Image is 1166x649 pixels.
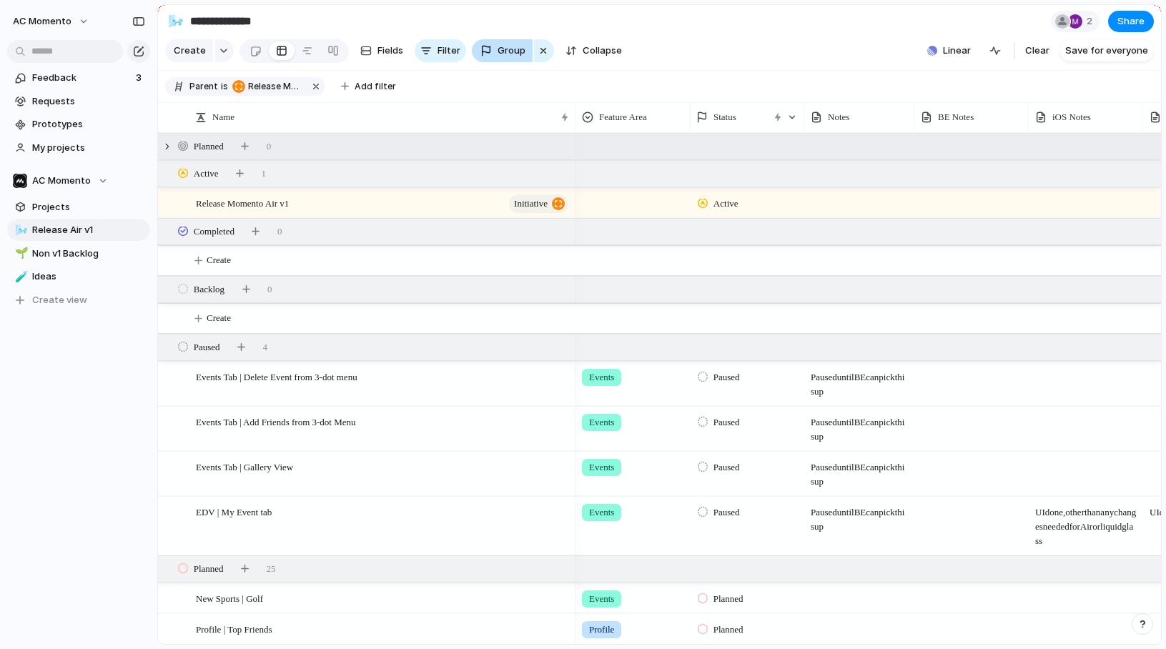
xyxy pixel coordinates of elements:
span: Paused [194,340,220,355]
span: Paused until BE can pick this up [805,452,914,489]
span: Active [713,197,738,211]
span: Completed [194,224,234,239]
div: 🌱 [15,245,25,262]
a: 🌱Non v1 Backlog [7,243,150,264]
span: Create [207,253,231,267]
button: Add filter [332,76,405,96]
button: Group [472,39,533,62]
span: 3 [136,71,144,85]
span: Add filter [355,80,396,93]
span: Release Momento Air v1 [248,80,304,93]
span: Planned [713,592,743,606]
span: Clear [1025,44,1049,58]
span: Paused [713,460,740,475]
span: iOS Notes [1052,110,1091,124]
span: Events [589,592,614,606]
span: Status [713,110,736,124]
span: Ideas [32,269,145,284]
span: Release Air v1 [32,223,145,237]
div: 🧪 [15,269,25,285]
span: Filter [438,44,460,58]
span: My projects [32,141,145,155]
div: 🌬️ [15,222,25,239]
button: 🌬️ [13,223,27,237]
span: Feedback [32,71,132,85]
span: Planned [713,623,743,637]
span: Parent [189,80,218,93]
span: Collapse [583,44,622,58]
span: Backlog [194,282,224,297]
span: Notes [828,110,849,124]
span: Create [207,311,231,325]
span: Profile | Top Friends [196,620,272,637]
span: Save for everyone [1065,44,1148,58]
span: Events [589,505,614,520]
span: Create [174,44,206,58]
span: Group [498,44,525,58]
span: Projects [32,200,145,214]
span: Release Momento Air v1 [196,194,289,211]
button: Release Momento Air v1 [229,79,307,94]
button: Clear [1019,39,1055,62]
span: AC Momento [32,174,91,188]
button: AC Momento [7,170,150,192]
span: Events [589,370,614,385]
span: UI done, other than any changes needed for Air or liquid glass [1029,497,1142,548]
span: Paused [713,370,740,385]
span: Paused until BE can pick this up [805,407,914,444]
span: Paused until BE can pick this up [805,497,914,534]
span: Events [589,460,614,475]
span: Linear [943,44,971,58]
span: EDV | My Event tab [196,503,272,520]
a: Feedback3 [7,67,150,89]
span: Release Momento Air v1 [232,80,304,93]
button: Filter [415,39,466,62]
span: Planned [194,139,224,154]
span: Active [194,167,219,181]
span: Non v1 Backlog [32,247,145,261]
span: Share [1117,14,1145,29]
a: My projects [7,137,150,159]
span: Profile [589,623,614,637]
span: Fields [377,44,403,58]
button: Fields [355,39,409,62]
span: Paused [713,505,740,520]
span: Paused until BE can pick this up [805,362,914,399]
span: Prototypes [32,117,145,132]
a: Projects [7,197,150,218]
button: 🌱 [13,247,27,261]
a: 🧪Ideas [7,266,150,287]
span: Create view [32,293,87,307]
span: 0 [267,139,272,154]
span: Events [589,415,614,430]
span: Name [212,110,234,124]
a: Requests [7,91,150,112]
div: 🌬️ [168,11,184,31]
span: Feature Area [599,110,647,124]
button: is [218,79,231,94]
button: Share [1108,11,1154,32]
span: Planned [194,562,224,576]
span: Requests [32,94,145,109]
button: AC Momento [6,10,97,33]
span: 4 [263,340,268,355]
button: Linear [922,40,977,61]
button: 🧪 [13,269,27,284]
span: AC Momento [13,14,71,29]
button: Save for everyone [1059,39,1154,62]
span: 1 [262,167,267,181]
button: Collapse [560,39,628,62]
a: 🌬️Release Air v1 [7,219,150,241]
span: 25 [267,562,276,576]
span: New Sports | Golf [196,590,263,606]
span: initiative [514,194,548,214]
span: Events Tab | Gallery View [196,458,293,475]
span: Events Tab | Add Friends from 3-dot Menu [196,413,356,430]
button: 🌬️ [164,10,187,33]
span: 0 [277,224,282,239]
span: BE Notes [938,110,974,124]
button: initiative [509,194,568,213]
